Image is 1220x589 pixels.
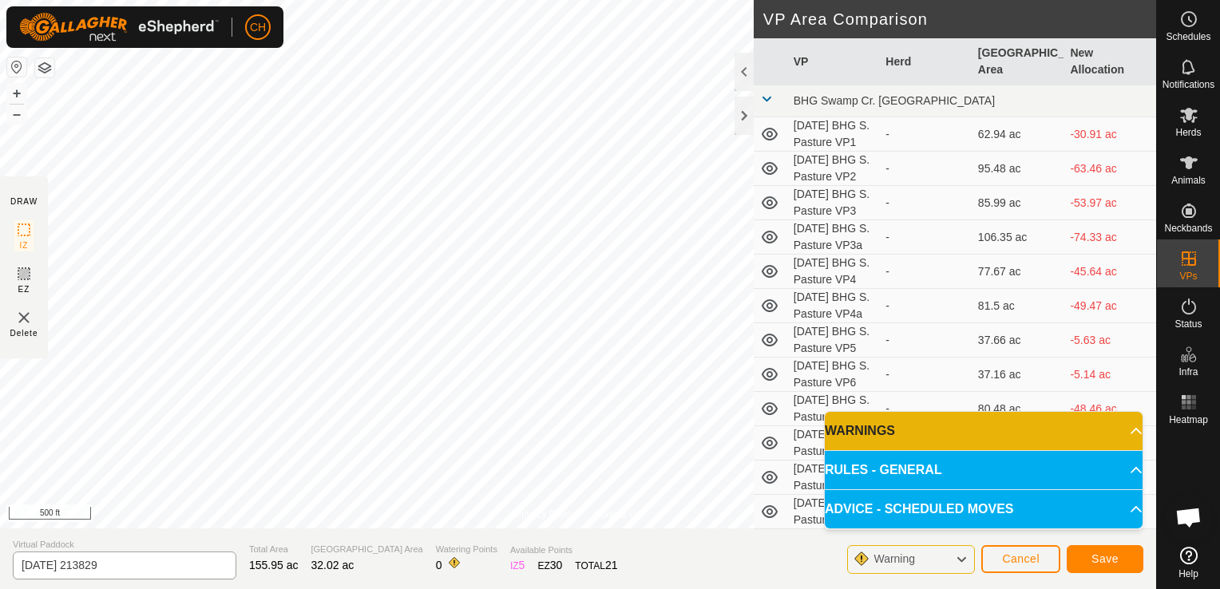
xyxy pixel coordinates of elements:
[1178,367,1198,377] span: Infra
[1166,32,1210,42] span: Schedules
[14,308,34,327] img: VP
[787,358,880,392] td: [DATE] BHG S. Pasture VP6
[972,323,1064,358] td: 37.66 ac
[787,38,880,85] th: VP
[515,508,575,522] a: Privacy Policy
[436,543,497,556] span: Watering Points
[1178,569,1198,579] span: Help
[1179,271,1197,281] span: VPs
[787,289,880,323] td: [DATE] BHG S. Pasture VP4a
[35,58,54,77] button: Map Layers
[972,38,1064,85] th: [GEOGRAPHIC_DATA] Area
[1064,220,1156,255] td: -74.33 ac
[972,358,1064,392] td: 37.16 ac
[20,239,29,251] span: IZ
[972,152,1064,186] td: 95.48 ac
[1165,493,1213,541] div: Open chat
[250,19,266,36] span: CH
[10,196,38,208] div: DRAW
[787,529,880,563] td: [DATE] BHG S. Pasture VP9
[787,461,880,495] td: [DATE] BHG S. Pasture VP8
[10,327,38,339] span: Delete
[1064,152,1156,186] td: -63.46 ac
[7,84,26,103] button: +
[787,323,880,358] td: [DATE] BHG S. Pasture VP5
[787,186,880,220] td: [DATE] BHG S. Pasture VP3
[879,38,972,85] th: Herd
[1174,319,1202,329] span: Status
[972,117,1064,152] td: 62.94 ac
[7,105,26,124] button: –
[885,126,965,143] div: -
[1169,415,1208,425] span: Heatmap
[885,195,965,211] div: -
[1064,358,1156,392] td: -5.14 ac
[19,13,219,42] img: Gallagher Logo
[1175,128,1201,137] span: Herds
[311,543,423,556] span: [GEOGRAPHIC_DATA] Area
[7,57,26,77] button: Reset Map
[1067,545,1143,573] button: Save
[787,392,880,426] td: [DATE] BHG S. Pasture VP6a
[825,451,1143,489] p-accordion-header: RULES - GENERAL
[972,255,1064,289] td: 77.67 ac
[1002,552,1040,565] span: Cancel
[594,508,641,522] a: Contact Us
[972,289,1064,323] td: 81.5 ac
[1064,323,1156,358] td: -5.63 ac
[249,543,299,556] span: Total Area
[1091,552,1119,565] span: Save
[825,461,942,480] span: RULES - GENERAL
[249,559,299,571] span: 155.95 ac
[885,298,965,314] div: -
[436,559,442,571] span: 0
[972,392,1064,426] td: 80.48 ac
[1157,540,1220,585] a: Help
[537,557,562,574] div: EZ
[825,490,1143,528] p-accordion-header: ADVICE - SCHEDULED MOVES
[1171,176,1206,185] span: Animals
[13,538,236,551] span: Virtual Paddock
[885,401,965,417] div: -
[1064,38,1156,85] th: New Allocation
[885,332,965,349] div: -
[885,366,965,383] div: -
[972,220,1064,255] td: 106.35 ac
[873,552,915,565] span: Warning
[885,160,965,177] div: -
[825,421,895,441] span: WARNINGS
[794,94,995,107] span: BHG Swamp Cr. [GEOGRAPHIC_DATA]
[575,557,617,574] div: TOTAL
[1064,255,1156,289] td: -45.64 ac
[825,500,1013,519] span: ADVICE - SCHEDULED MOVES
[1164,223,1212,233] span: Neckbands
[510,544,618,557] span: Available Points
[311,559,355,571] span: 32.02 ac
[1163,80,1214,89] span: Notifications
[1064,392,1156,426] td: -48.46 ac
[1064,186,1156,220] td: -53.97 ac
[1064,289,1156,323] td: -49.47 ac
[825,412,1143,450] p-accordion-header: WARNINGS
[510,557,525,574] div: IZ
[519,559,525,571] span: 5
[787,426,880,461] td: [DATE] BHG S. Pasture VP7
[981,545,1060,573] button: Cancel
[787,495,880,529] td: [DATE] BHG S. Pasture VP8a
[885,229,965,246] div: -
[1064,117,1156,152] td: -30.91 ac
[763,10,1156,29] h2: VP Area Comparison
[605,559,618,571] span: 21
[787,117,880,152] td: [DATE] BHG S. Pasture VP1
[972,186,1064,220] td: 85.99 ac
[787,220,880,255] td: [DATE] BHG S. Pasture VP3a
[787,152,880,186] td: [DATE] BHG S. Pasture VP2
[787,255,880,289] td: [DATE] BHG S. Pasture VP4
[18,283,30,295] span: EZ
[550,559,563,571] span: 30
[885,263,965,280] div: -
